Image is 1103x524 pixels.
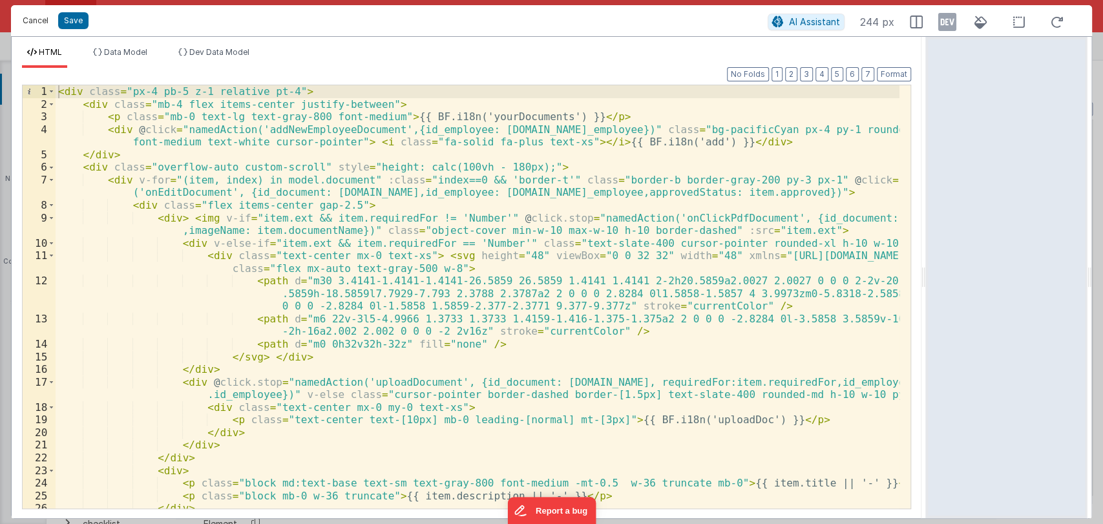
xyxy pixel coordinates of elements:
[39,47,62,57] span: HTML
[785,67,797,81] button: 2
[23,174,56,199] div: 7
[815,67,828,81] button: 4
[23,313,56,338] div: 13
[846,67,859,81] button: 6
[23,123,56,149] div: 4
[727,67,769,81] button: No Folds
[23,149,56,162] div: 5
[23,477,56,490] div: 24
[23,490,56,503] div: 25
[877,67,911,81] button: Format
[58,12,89,29] button: Save
[789,16,840,27] span: AI Assistant
[861,67,874,81] button: 7
[23,98,56,111] div: 2
[23,401,56,414] div: 18
[23,351,56,364] div: 15
[23,452,56,465] div: 22
[23,237,56,250] div: 10
[23,199,56,212] div: 8
[23,212,56,237] div: 9
[23,502,56,515] div: 26
[23,85,56,98] div: 1
[23,439,56,452] div: 21
[23,465,56,477] div: 23
[800,67,813,81] button: 3
[831,67,843,81] button: 5
[23,249,56,275] div: 11
[23,275,56,313] div: 12
[772,67,783,81] button: 1
[23,376,56,401] div: 17
[23,110,56,123] div: 3
[189,47,249,57] span: Dev Data Model
[104,47,147,57] span: Data Model
[23,363,56,376] div: 16
[860,14,894,30] span: 244 px
[23,161,56,174] div: 6
[507,497,596,524] iframe: Marker.io feedback button
[23,426,56,439] div: 20
[768,14,845,30] button: AI Assistant
[23,414,56,426] div: 19
[23,338,56,351] div: 14
[16,12,55,30] button: Cancel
